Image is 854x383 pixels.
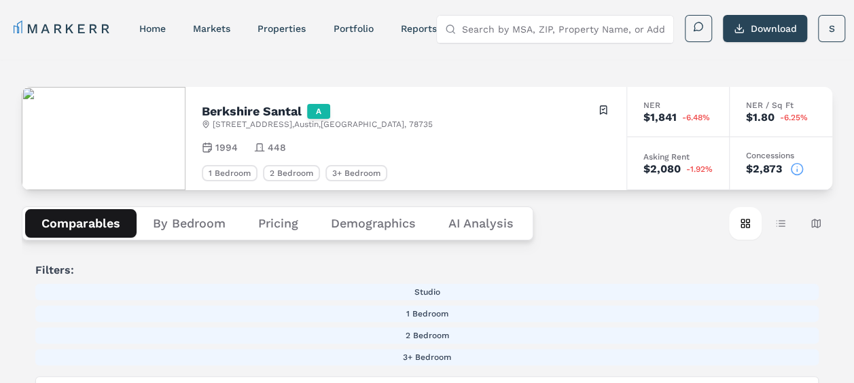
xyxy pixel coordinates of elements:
button: Pricing [242,209,315,238]
button: 1 Bedroom [35,306,819,322]
button: Demographics [315,209,432,238]
div: $1,841 [643,112,677,123]
span: [STREET_ADDRESS] , Austin , [GEOGRAPHIC_DATA] , 78735 [213,119,433,130]
button: Download [723,15,807,42]
button: 3+ Bedroom [35,349,819,365]
button: 2 Bedroom [35,327,819,344]
a: markets [193,23,230,34]
span: -6.25% [780,113,808,122]
a: reports [400,23,436,34]
div: A [307,104,330,119]
span: 448 [268,141,286,154]
a: home [139,23,166,34]
div: 2 Bedroom [263,165,320,181]
input: Search by MSA, ZIP, Property Name, or Address [461,16,665,43]
button: S [818,15,845,42]
div: 1 Bedroom [202,165,257,181]
button: AI Analysis [432,209,530,238]
button: Studio [35,284,819,300]
button: By Bedroom [137,209,242,238]
div: $2,080 [643,164,681,175]
a: Portfolio [333,23,373,34]
span: -6.48% [682,113,710,122]
span: S [829,22,835,35]
span: 1994 [215,141,238,154]
div: Asking Rent [643,153,713,161]
a: properties [257,23,306,34]
h2: Berkshire Santal [202,105,302,117]
button: Comparables [25,209,137,238]
div: Concessions [746,151,816,160]
a: MARKERR [14,19,112,38]
div: $2,873 [746,164,782,175]
span: Filters: [35,262,819,278]
div: 3+ Bedroom [325,165,387,181]
div: NER [643,101,713,109]
div: $1.80 [746,112,775,123]
span: -1.92% [686,165,713,173]
div: NER / Sq Ft [746,101,816,109]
